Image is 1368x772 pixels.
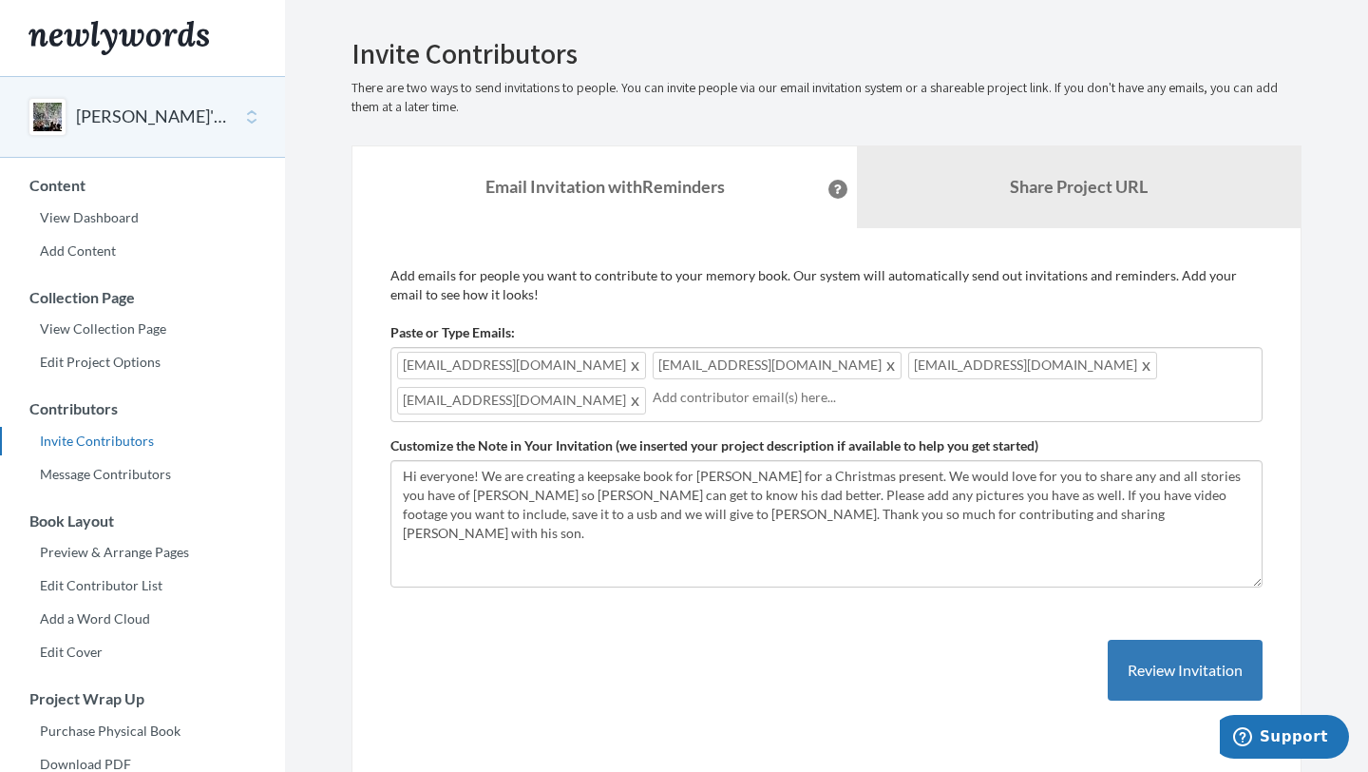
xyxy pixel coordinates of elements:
[390,436,1038,455] label: Customize the Note in Your Invitation (we inserted your project description if available to help ...
[351,79,1301,117] p: There are two ways to send invitations to people. You can invite people via our email invitation ...
[1108,640,1263,702] button: Review Invitation
[397,387,646,415] span: [EMAIL_ADDRESS][DOMAIN_NAME]
[351,38,1301,69] h2: Invite Contributors
[390,460,1263,588] textarea: Hi everyone! We are creating a keepsake book for [PERSON_NAME] for a Christmas present. We would ...
[397,352,646,379] span: [EMAIL_ADDRESS][DOMAIN_NAME]
[1,400,285,417] h3: Contributors
[76,105,230,129] button: [PERSON_NAME]'s Memory Book
[1,289,285,306] h3: Collection Page
[1010,176,1148,197] b: Share Project URL
[908,352,1157,379] span: [EMAIL_ADDRESS][DOMAIN_NAME]
[653,352,902,379] span: [EMAIL_ADDRESS][DOMAIN_NAME]
[653,387,1256,408] input: Add contributor email(s) here...
[1,512,285,530] h3: Book Layout
[28,21,209,55] img: Newlywords logo
[1220,715,1349,762] iframe: Opens a widget where you can chat to one of our agents
[390,323,515,342] label: Paste or Type Emails:
[1,177,285,194] h3: Content
[390,266,1263,304] p: Add emails for people you want to contribute to your memory book. Our system will automatically s...
[485,176,725,197] strong: Email Invitation with Reminders
[1,690,285,707] h3: Project Wrap Up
